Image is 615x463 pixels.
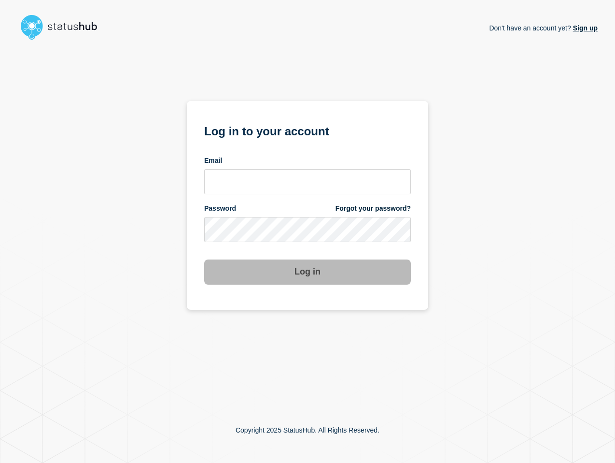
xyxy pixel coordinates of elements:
[204,169,411,194] input: email input
[204,121,411,139] h1: Log in to your account
[335,204,411,213] a: Forgot your password?
[17,12,109,43] img: StatusHub logo
[489,16,598,40] p: Don't have an account yet?
[571,24,598,32] a: Sign up
[204,156,222,165] span: Email
[204,260,411,285] button: Log in
[204,217,411,242] input: password input
[204,204,236,213] span: Password
[236,426,379,434] p: Copyright 2025 StatusHub. All Rights Reserved.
